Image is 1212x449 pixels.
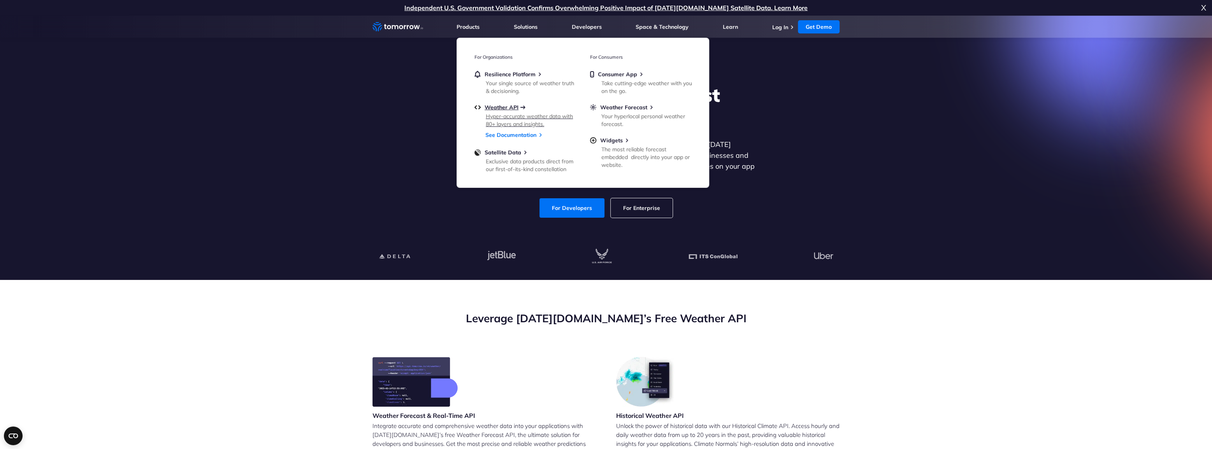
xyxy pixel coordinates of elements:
[539,198,604,218] a: For Developers
[600,137,623,144] span: Widgets
[514,23,537,30] a: Solutions
[456,139,756,183] p: Get reliable and precise weather data through our free API. Count on [DATE][DOMAIN_NAME] for quic...
[372,311,840,326] h2: Leverage [DATE][DOMAIN_NAME]’s Free Weather API
[474,54,576,60] h3: For Organizations
[4,426,23,445] button: Open CMP widget
[486,157,576,173] div: Exclusive data products direct from our first-of-its-kind constellation
[723,23,738,30] a: Learn
[474,71,481,78] img: bell.svg
[572,23,602,30] a: Developers
[485,149,521,156] span: Satellite Data
[590,104,691,126] a: Weather ForecastYour hyperlocal personal weather forecast.
[772,24,788,31] a: Log In
[590,104,596,111] img: sun.svg
[474,149,576,171] a: Satellite DataExclusive data products direct from our first-of-its-kind constellation
[598,71,637,78] span: Consumer App
[486,79,576,95] div: Your single source of weather truth & decisioning.
[636,23,689,30] a: Space & Technology
[590,137,691,167] a: WidgetsThe most reliable forecast embedded directly into your app or website.
[474,149,481,156] img: satellite-data-menu.png
[372,21,423,33] a: Home link
[798,20,840,33] a: Get Demo
[616,411,684,420] h3: Historical Weather API
[485,71,536,78] span: Resilience Platform
[590,71,594,78] img: mobile.svg
[474,71,576,93] a: Resilience PlatformYour single source of weather truth & decisioning.
[486,112,576,128] div: Hyper-accurate weather data with 80+ layers and insights.
[485,131,536,138] a: See Documentation
[456,83,756,130] h1: Explore the World’s Best Weather API
[601,112,692,128] div: Your hyperlocal personal weather forecast.
[601,145,692,169] div: The most reliable forecast embedded directly into your app or website.
[590,71,691,93] a: Consumer AppTake cutting-edge weather with you on the go.
[372,411,475,420] h3: Weather Forecast & Real-Time API
[404,4,808,12] a: Independent U.S. Government Validation Confirms Overwhelming Positive Impact of [DATE][DOMAIN_NAM...
[601,79,692,95] div: Take cutting-edge weather with you on the go.
[485,104,518,111] span: Weather API
[600,104,647,111] span: Weather Forecast
[590,137,596,144] img: plus-circle.svg
[474,104,481,111] img: api.svg
[611,198,673,218] a: For Enterprise
[474,104,576,126] a: Weather APIHyper-accurate weather data with 80+ layers and insights.
[590,54,691,60] h3: For Consumers
[457,23,480,30] a: Products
